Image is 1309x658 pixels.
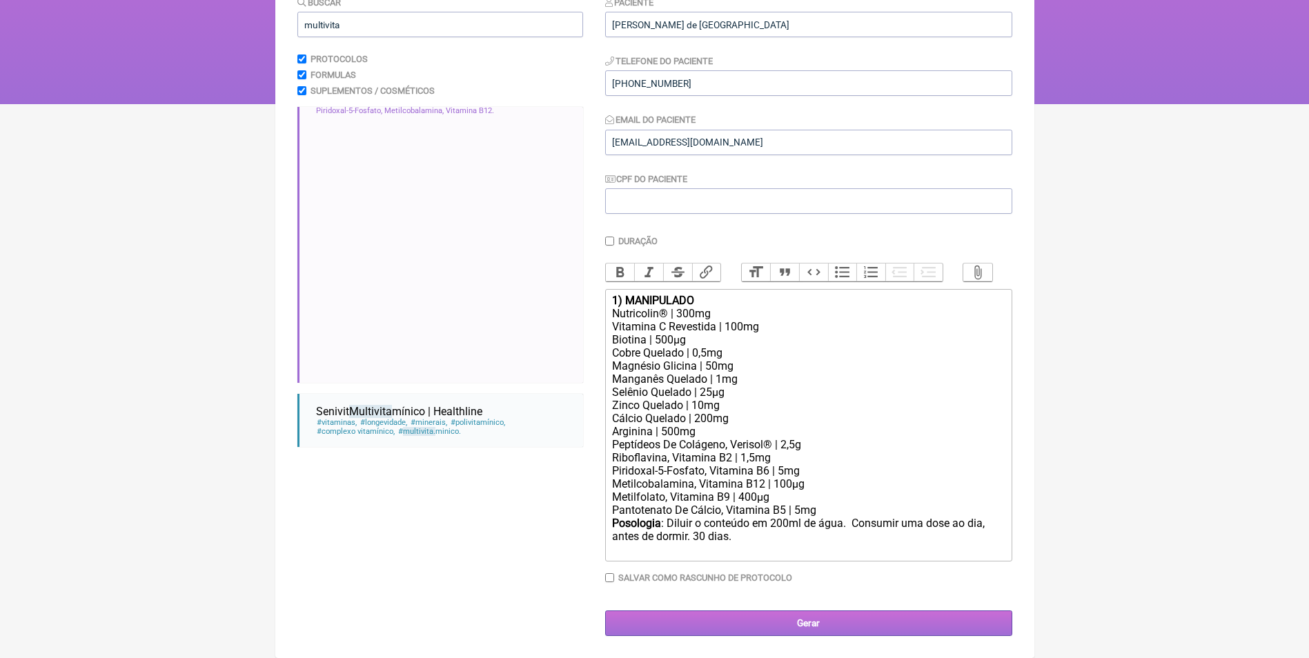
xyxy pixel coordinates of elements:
div: Nutricolin® | 300mg [612,307,1004,320]
button: Bullets [828,263,857,281]
span: Metilcobalamina, Vitamina B12 [384,106,494,115]
div: Cálcio Quelado | 200mg [612,412,1004,425]
span: Multivita [349,405,392,418]
div: Riboflavina, Vitamina B2 | 1,5mg [612,451,1004,464]
label: CPF do Paciente [605,174,688,184]
div: Metilfolato, Vitamina B9 | 400µg [612,490,1004,504]
button: Attach Files [963,263,992,281]
span: Senivit mínico | Healthline [316,405,482,418]
span: minerais [410,418,448,427]
div: Selênio Quelado | 25µg [612,386,1004,399]
label: Telefone do Paciente [605,56,713,66]
div: Peptídeos De Colágeno, Verisol® | 2,5g [612,438,1004,451]
span: longevidade [360,418,408,427]
div: : Diluir o conteúdo em 200ml de água. Consumir uma dose ao dia, antes de dormir. 30 dias. [612,517,1004,556]
span: vitaminas [316,418,357,427]
button: Numbers [856,263,885,281]
div: Piridoxal-5-Fosfato, Vitamina B6 | 5mg [612,464,1004,477]
input: Gerar [605,610,1012,636]
button: Link [692,263,721,281]
input: exemplo: emagrecimento, ansiedade [297,12,583,37]
label: Formulas [311,70,356,80]
button: Increase Level [914,263,943,281]
div: Metilcobalamina, Vitamina B12 | 100µg [612,477,1004,490]
div: Zinco Quelado | 10mg [612,399,1004,412]
div: Magnésio Glicina | 50mg [612,359,1004,372]
button: Quote [770,263,799,281]
div: Pantotenato De Cálcio, Vitamina B5 | 5mg [612,504,1004,517]
label: Duração [618,236,658,246]
div: Biotina | 500µg [612,333,1004,346]
button: Bold [606,263,635,281]
div: Vitamina C Revestida | 100mg [612,320,1004,333]
button: Decrease Level [885,263,914,281]
span: polivitamínico [450,418,506,427]
label: Email do Paciente [605,114,696,125]
strong: Posologia [612,517,661,530]
button: Code [799,263,828,281]
span: multivita [403,427,435,436]
button: Italic [634,263,663,281]
span: Piridoxal-5-Fosfato [316,106,382,115]
label: Suplementos / Cosméticos [311,86,435,96]
label: Salvar como rascunho de Protocolo [618,572,792,583]
div: Manganês Quelado | 1mg [612,372,1004,386]
span: minico [397,427,462,436]
div: Cobre Quelado | 0,5mg [612,346,1004,359]
button: Heading [742,263,771,281]
div: Arginina | 500mg [612,425,1004,438]
label: Protocolos [311,54,368,64]
strong: 1) MANIPULADO [612,294,694,307]
button: Strikethrough [663,263,692,281]
span: complexo vitamínico [316,427,395,436]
